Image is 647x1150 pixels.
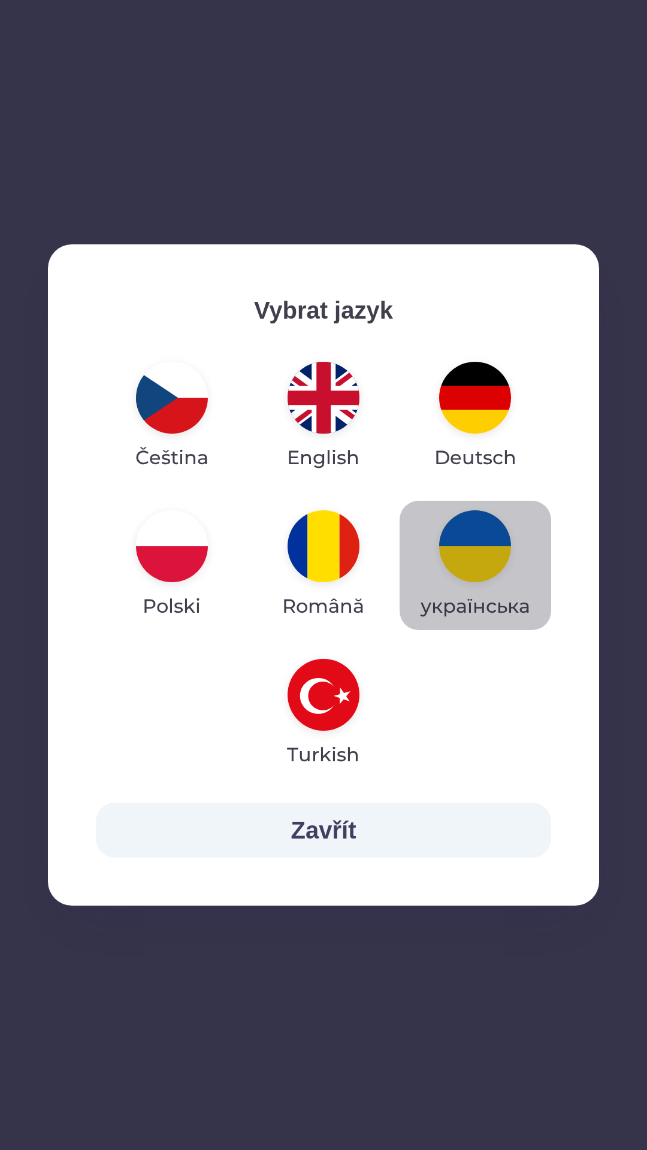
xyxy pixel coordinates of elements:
p: Čeština [135,443,208,472]
p: Polski [143,592,201,621]
img: cs flag [136,362,208,434]
button: English [258,352,388,482]
p: Deutsch [434,443,516,472]
img: de flag [439,362,511,434]
img: en flag [288,362,359,434]
p: English [287,443,359,472]
img: tr flag [288,659,359,731]
button: українська [400,501,551,630]
p: Vybrat jazyk [96,292,551,328]
img: ro flag [288,510,359,582]
p: українська [421,592,530,621]
button: Română [253,501,393,630]
p: Turkish [287,740,359,769]
button: Turkish [258,649,388,779]
button: Deutsch [406,352,545,482]
img: uk flag [439,510,511,582]
img: pl flag [136,510,208,582]
p: Română [282,592,364,621]
button: Čeština [107,352,237,482]
button: Zavřít [96,803,551,858]
button: Polski [107,501,237,630]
